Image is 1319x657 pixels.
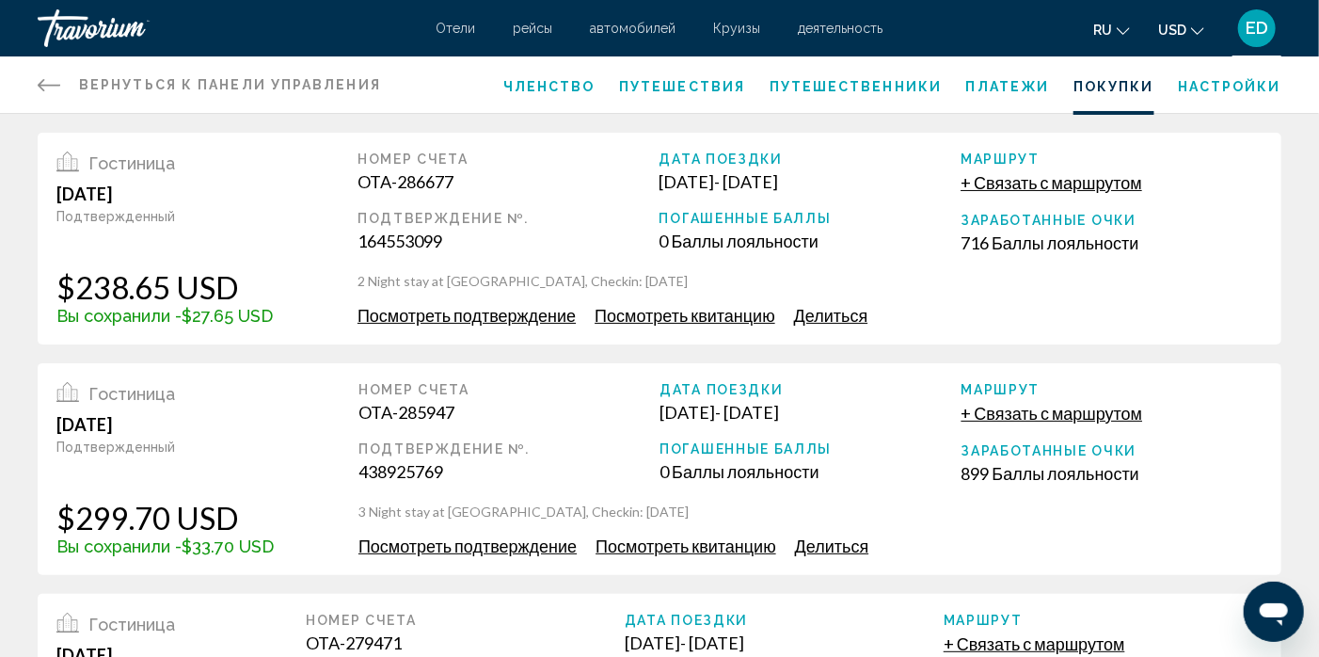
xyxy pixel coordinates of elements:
div: Дата поездки [625,613,944,628]
span: ED [1246,19,1268,38]
span: USD [1158,23,1186,38]
div: [DATE] - [DATE] [659,402,961,423]
div: 0 Баллы лояльности [659,231,961,251]
button: Change language [1093,16,1130,43]
iframe: Button to launch messaging window [1244,582,1304,642]
button: Change currency [1158,16,1204,43]
span: Посмотреть квитанцию [596,536,776,556]
div: Подтвержденный [56,209,273,224]
p: 2 Night stay at [GEOGRAPHIC_DATA], Checkin: [DATE] [358,272,1263,291]
div: Маршрут [944,613,1263,628]
div: Подтвержденный [56,440,274,455]
span: Гостиница [88,153,175,173]
a: Вернуться к панели управления [38,56,381,113]
div: Подтверждение №. [358,441,659,457]
div: Заработанные очки [961,213,1263,228]
div: OTA-285947 [358,402,659,423]
span: Посмотреть подтверждение [358,305,576,326]
a: Настройки [1178,79,1281,94]
span: Посмотреть подтверждение [358,536,577,556]
span: + Связать с маршрутом [944,633,1125,654]
button: + Связать с маршрутом [961,402,1143,425]
div: Номер счета [358,382,659,397]
div: 438925769 [358,461,659,482]
button: + Связать с маршрутом [944,633,1125,655]
div: Заработанные очки [961,443,1263,458]
span: Посмотреть квитанцию [595,305,775,326]
button: + Связать с маршрутом [961,171,1142,194]
div: Номер счета [358,152,659,167]
a: рейсы [514,21,553,36]
a: Путешественники [770,79,943,94]
span: Гостиница [88,384,175,404]
a: Отели [437,21,476,36]
div: Номер счета [306,613,625,628]
a: Путешествия [619,79,745,94]
span: Делиться [795,536,869,556]
div: Маршрут [961,382,1263,397]
span: Гостиница [88,615,175,634]
span: + Связать с маршрутом [961,403,1143,424]
a: Членство [503,79,596,94]
span: Вернуться к панели управления [79,77,381,92]
div: $299.70 USD [56,499,274,537]
div: Подтверждение №. [358,211,659,226]
div: [DATE] [56,184,273,204]
div: Погашенные баллы [659,211,961,226]
a: автомобилей [591,21,676,36]
a: Покупки [1073,79,1154,94]
div: 0 Баллы лояльности [659,461,961,482]
div: Дата поездки [659,152,961,167]
div: Погашенные баллы [659,441,961,457]
span: + Связать с маршрутом [961,172,1142,193]
div: Вы сохранили -$33.70 USD [56,537,274,556]
div: Дата поездки [659,382,961,397]
a: Круизы [714,21,761,36]
div: Вы сохранили -$27.65 USD [56,306,273,326]
div: OTA-286677 [358,171,659,192]
div: 899 Баллы лояльности [961,463,1263,484]
div: [DATE] - [DATE] [625,633,944,653]
div: $238.65 USD [56,268,273,306]
span: ru [1093,23,1112,38]
div: Маршрут [961,152,1263,167]
a: деятельность [799,21,883,36]
a: Travorium [38,9,418,47]
p: 3 Night stay at [GEOGRAPHIC_DATA], Checkin: [DATE] [358,503,1263,521]
a: Платежи [966,79,1050,94]
div: 164553099 [358,231,659,251]
div: 716 Баллы лояльности [961,232,1263,253]
button: User Menu [1232,8,1281,48]
div: [DATE] - [DATE] [659,171,961,192]
div: [DATE] [56,414,274,435]
div: OTA-279471 [306,633,625,653]
span: Делиться [794,305,868,326]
